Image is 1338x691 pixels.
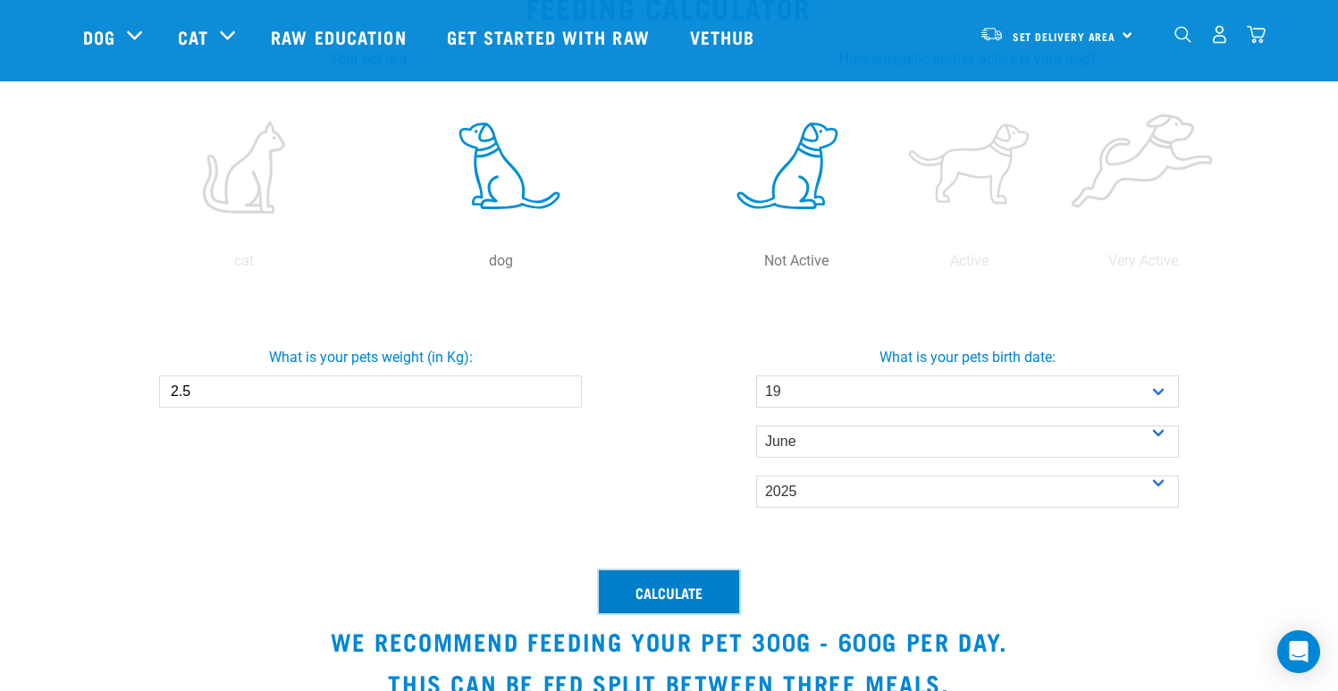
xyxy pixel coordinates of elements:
a: Get started with Raw [429,1,672,72]
p: Not Active [713,250,879,272]
a: Cat [178,23,208,50]
span: Set Delivery Area [1013,33,1116,39]
img: home-icon-1@2x.png [1174,26,1191,43]
div: Open Intercom Messenger [1277,630,1320,673]
p: dog [376,250,626,272]
a: Raw Education [253,1,428,72]
p: cat [120,250,369,272]
label: What is your pets weight (in Kg): [69,347,673,368]
img: user.png [1210,25,1229,44]
img: home-icon@2x.png [1247,25,1266,44]
h3: We recommend feeding your pet 300g - 600g per day. [83,628,1256,655]
label: What is your pets birth date: [666,347,1270,368]
p: Very Active [1060,250,1226,272]
button: Calculate [599,570,739,613]
p: Active [887,250,1053,272]
img: van-moving.png [980,26,1004,42]
a: Vethub [672,1,778,72]
a: Dog [83,23,115,50]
